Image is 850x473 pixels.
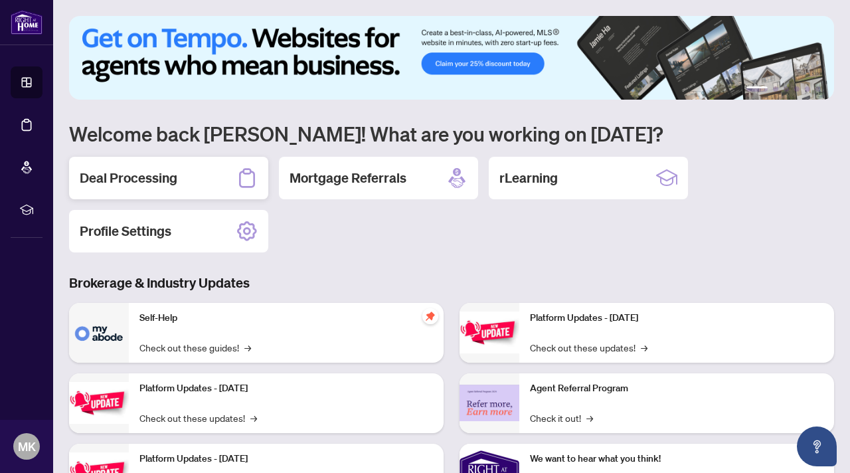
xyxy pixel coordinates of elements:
p: Agent Referral Program [530,381,823,396]
img: logo [11,10,42,35]
button: 4 [794,86,800,92]
span: → [641,340,647,355]
p: Self-Help [139,311,433,326]
a: Check out these updates!→ [530,340,647,355]
h2: Profile Settings [80,222,171,240]
span: pushpin [422,308,438,324]
p: We want to hear what you think! [530,452,823,466]
h2: Mortgage Referrals [290,169,406,187]
a: Check it out!→ [530,411,593,425]
span: MK [18,437,36,456]
h2: rLearning [499,169,558,187]
span: → [244,340,251,355]
button: 3 [784,86,789,92]
p: Platform Updates - [DATE] [139,381,433,396]
img: Slide 0 [69,16,834,100]
span: → [586,411,593,425]
button: 1 [746,86,768,92]
h2: Deal Processing [80,169,177,187]
img: Agent Referral Program [460,385,519,421]
h3: Brokerage & Industry Updates [69,274,834,292]
h1: Welcome back [PERSON_NAME]! What are you working on [DATE]? [69,121,834,146]
a: Check out these guides!→ [139,340,251,355]
button: 6 [815,86,821,92]
img: Self-Help [69,303,129,363]
a: Check out these updates!→ [139,411,257,425]
span: → [250,411,257,425]
img: Platform Updates - June 23, 2025 [460,312,519,353]
button: Open asap [797,426,837,466]
button: 2 [773,86,778,92]
button: 5 [805,86,810,92]
p: Platform Updates - [DATE] [530,311,823,326]
p: Platform Updates - [DATE] [139,452,433,466]
img: Platform Updates - September 16, 2025 [69,382,129,424]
